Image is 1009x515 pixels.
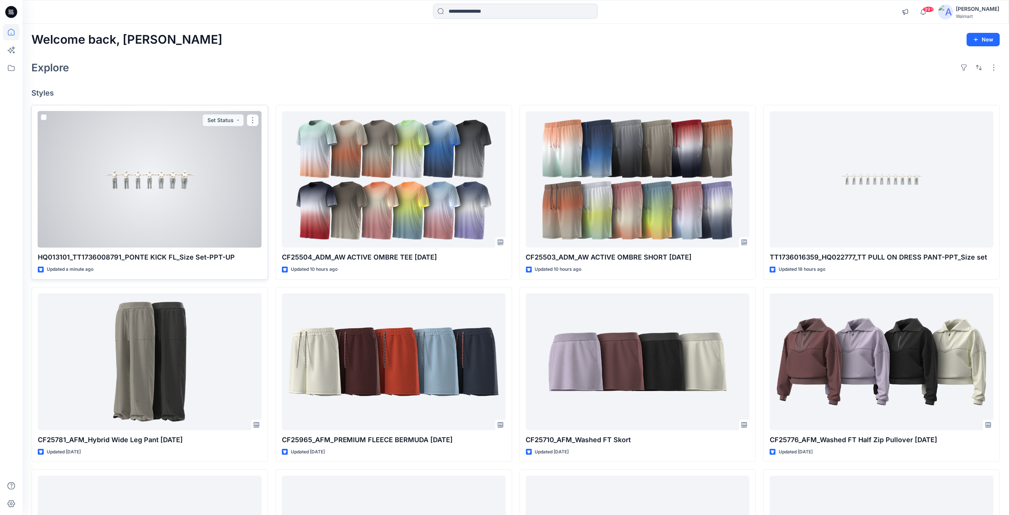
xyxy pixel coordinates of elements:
[923,6,934,12] span: 99+
[291,448,325,456] p: Updated [DATE]
[282,111,506,248] a: CF25504_ADM_AW ACTIVE OMBRE TEE 23MAY25
[38,435,262,445] p: CF25781_AFM_Hybrid Wide Leg Pant [DATE]
[291,266,338,273] p: Updated 10 hours ago
[770,111,994,248] a: TT1736016359_HQ022777_TT PULL ON DRESS PANT-PPT_Size set
[779,266,825,273] p: Updated 18 hours ago
[526,252,750,263] p: CF25503_ADM_AW ACTIVE OMBRE SHORT [DATE]
[282,294,506,430] a: CF25965_AFM_PREMIUM FLEECE BERMUDA 24JUL25
[956,4,1000,13] div: [PERSON_NAME]
[526,435,750,445] p: CF25710_AFM_Washed FT Skort
[47,448,81,456] p: Updated [DATE]
[526,294,750,430] a: CF25710_AFM_Washed FT Skort
[770,294,994,430] a: CF25776_AFM_Washed FT Half Zip Pullover 26JUL25
[779,448,813,456] p: Updated [DATE]
[38,252,262,263] p: HQ013101_TT1736008791_PONTE KICK FL_Size Set-PPT-UP
[282,252,506,263] p: CF25504_ADM_AW ACTIVE OMBRE TEE [DATE]
[31,89,1000,97] h4: Styles
[938,4,953,19] img: avatar
[967,33,1000,46] button: New
[535,266,582,273] p: Updated 10 hours ago
[956,13,1000,19] div: Walmart
[282,435,506,445] p: CF25965_AFM_PREMIUM FLEECE BERMUDA [DATE]
[47,266,93,273] p: Updated a minute ago
[770,252,994,263] p: TT1736016359_HQ022777_TT PULL ON DRESS PANT-PPT_Size set
[31,33,222,47] h2: Welcome back, [PERSON_NAME]
[770,435,994,445] p: CF25776_AFM_Washed FT Half Zip Pullover [DATE]
[535,448,569,456] p: Updated [DATE]
[526,111,750,248] a: CF25503_ADM_AW ACTIVE OMBRE SHORT 23MAY25
[31,62,69,74] h2: Explore
[38,111,262,248] a: HQ013101_TT1736008791_PONTE KICK FL_Size Set-PPT-UP
[38,294,262,430] a: CF25781_AFM_Hybrid Wide Leg Pant 24JUL25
